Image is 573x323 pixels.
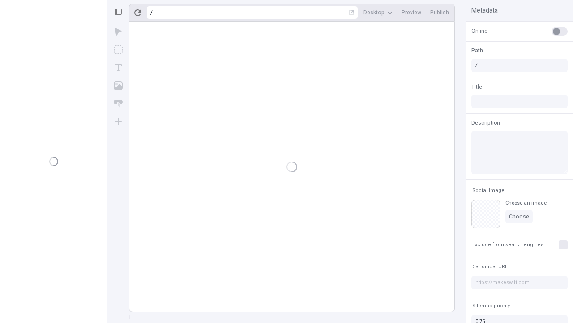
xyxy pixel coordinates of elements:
button: Desktop [360,6,396,19]
span: Social Image [472,187,505,194]
span: Choose [509,213,529,220]
button: Exclude from search engines [470,240,545,250]
button: Preview [398,6,425,19]
button: Sitemap priority [470,301,512,311]
span: Canonical URL [472,263,508,270]
span: Sitemap priority [472,302,510,309]
div: Choose an image [505,200,547,206]
input: https://makeswift.com [471,276,568,289]
button: Choose [505,210,533,223]
span: Preview [402,9,421,16]
button: Text [110,60,126,76]
span: Exclude from search engines [472,241,543,248]
button: Image [110,78,126,94]
button: Social Image [470,185,506,196]
span: Publish [430,9,449,16]
span: Online [471,27,487,35]
span: Desktop [363,9,385,16]
span: Path [471,47,483,55]
button: Box [110,42,126,58]
button: Button [110,96,126,112]
span: Description [471,119,500,127]
div: / [150,9,153,16]
button: Canonical URL [470,262,509,272]
button: Publish [427,6,453,19]
span: Title [471,83,482,91]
